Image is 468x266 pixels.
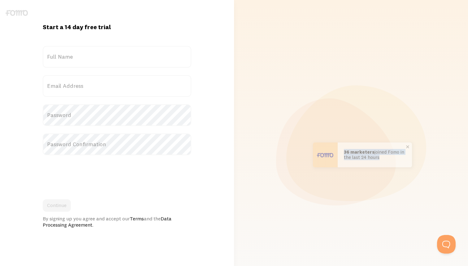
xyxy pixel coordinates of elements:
label: Password Confirmation [43,133,191,155]
iframe: reCAPTCHA [43,163,137,187]
label: Password [43,104,191,126]
p: joined Fomo in the last 24 hours [344,150,406,160]
label: Full Name [43,46,191,68]
iframe: Help Scout Beacon - Open [437,235,456,254]
a: Data Processing Agreement [43,215,171,228]
img: User avatar [313,142,338,167]
label: Email Address [43,75,191,97]
img: fomo-logo-gray-b99e0e8ada9f9040e2984d0d95b3b12da0074ffd48d1e5cb62ac37fc77b0b268.svg [6,10,28,16]
b: 36 marketers [344,149,375,155]
a: Terms [130,215,144,222]
h1: Start a 14 day free trial [43,23,191,31]
div: By signing up you agree and accept our and the . [43,215,191,228]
